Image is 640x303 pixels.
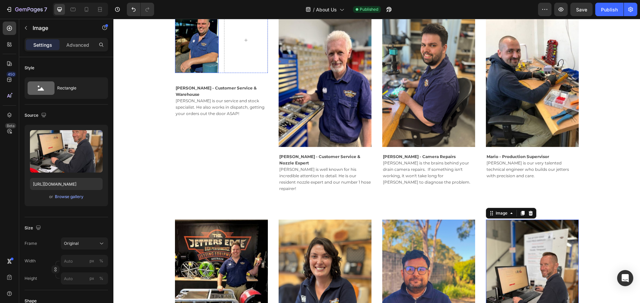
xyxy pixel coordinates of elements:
p: Image [33,24,90,32]
div: Style [25,65,34,71]
input: https://example.com/image.jpg [30,178,103,190]
button: px [97,257,105,265]
button: 7 [3,3,50,16]
p: 7 [44,5,47,13]
span: Published [360,6,378,12]
button: Save [570,3,593,16]
strong: [PERSON_NAME] - Customer Service & Warehouse [62,67,143,78]
span: Save [576,7,587,12]
div: Publish [601,6,618,13]
div: Image [381,191,395,197]
p: Advanced [66,41,89,48]
button: Browse gallery [55,193,84,200]
div: Open Intercom Messenger [617,270,633,286]
img: preview-image [30,130,103,173]
iframe: Design area [113,19,640,303]
strong: [PERSON_NAME] - Customer Service & Nozzle Expert [166,135,247,147]
strong: Mario - Production Supervisor [373,135,436,140]
div: px [90,275,94,281]
button: % [88,257,96,265]
input: px% [61,255,108,267]
span: Original [64,240,79,247]
div: Undo/Redo [127,3,154,16]
span: [PERSON_NAME] is our very talented technical engineer who builds our jetters with precision and c... [373,142,456,159]
label: Width [25,258,36,264]
div: Size [25,224,42,233]
div: % [99,258,103,264]
p: Settings [33,41,52,48]
button: Publish [595,3,624,16]
div: Source [25,111,48,120]
strong: [PERSON_NAME] - Camera Repairs [270,135,342,140]
label: Frame [25,240,37,247]
div: Rectangle [57,80,98,96]
button: Original [61,237,108,250]
span: [PERSON_NAME] is our service and stock specialist. He also works in dispatch, getting your orders... [62,79,151,97]
input: px% [61,272,108,285]
div: Browse gallery [55,194,83,200]
div: 450 [6,72,16,77]
div: px [90,258,94,264]
div: % [99,275,103,281]
div: Beta [5,123,16,128]
span: or [49,193,53,201]
span: / [313,6,315,13]
span: About Us [316,6,337,13]
span: [PERSON_NAME] is the brains behind your drain camera repairs. If something isn't working, it won'... [270,142,357,166]
label: Height [25,275,37,281]
span: [PERSON_NAME] is well known for his incredible attention to detail. He is our resident nozzle exp... [166,148,257,172]
button: % [88,274,96,282]
button: px [97,274,105,282]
